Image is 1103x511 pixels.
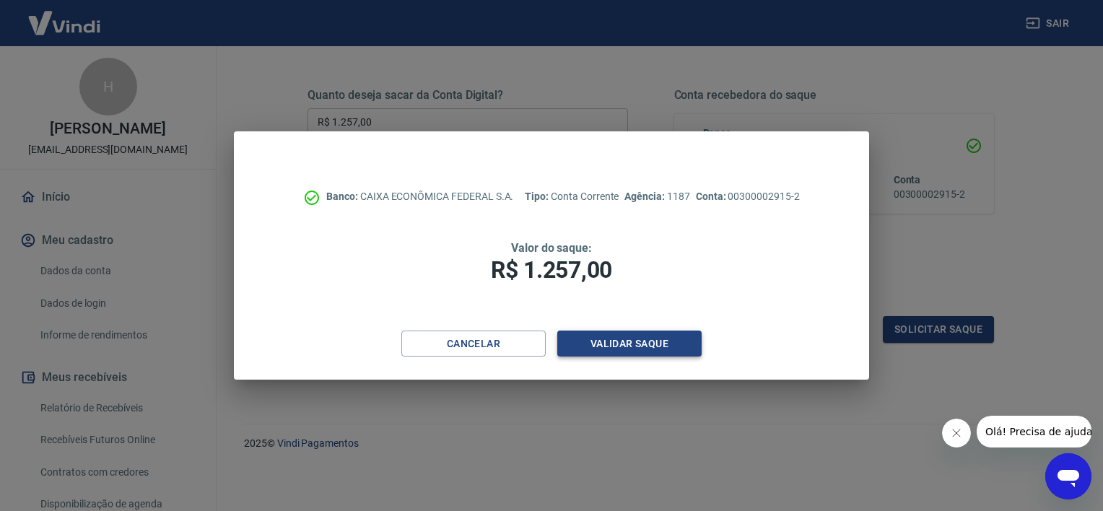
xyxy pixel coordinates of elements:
span: Valor do saque: [511,241,592,255]
iframe: Botão para abrir a janela de mensagens [1045,453,1091,499]
p: CAIXA ECONÔMICA FEDERAL S.A. [326,189,513,204]
button: Validar saque [557,331,702,357]
p: Conta Corrente [525,189,619,204]
button: Cancelar [401,331,546,357]
span: Tipo: [525,191,551,202]
span: R$ 1.257,00 [491,256,612,284]
iframe: Fechar mensagem [942,419,971,447]
span: Conta: [696,191,728,202]
p: 00300002915-2 [696,189,800,204]
span: Agência: [624,191,667,202]
span: Olá! Precisa de ajuda? [9,10,121,22]
p: 1187 [624,189,689,204]
span: Banco: [326,191,360,202]
iframe: Mensagem da empresa [977,416,1091,447]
